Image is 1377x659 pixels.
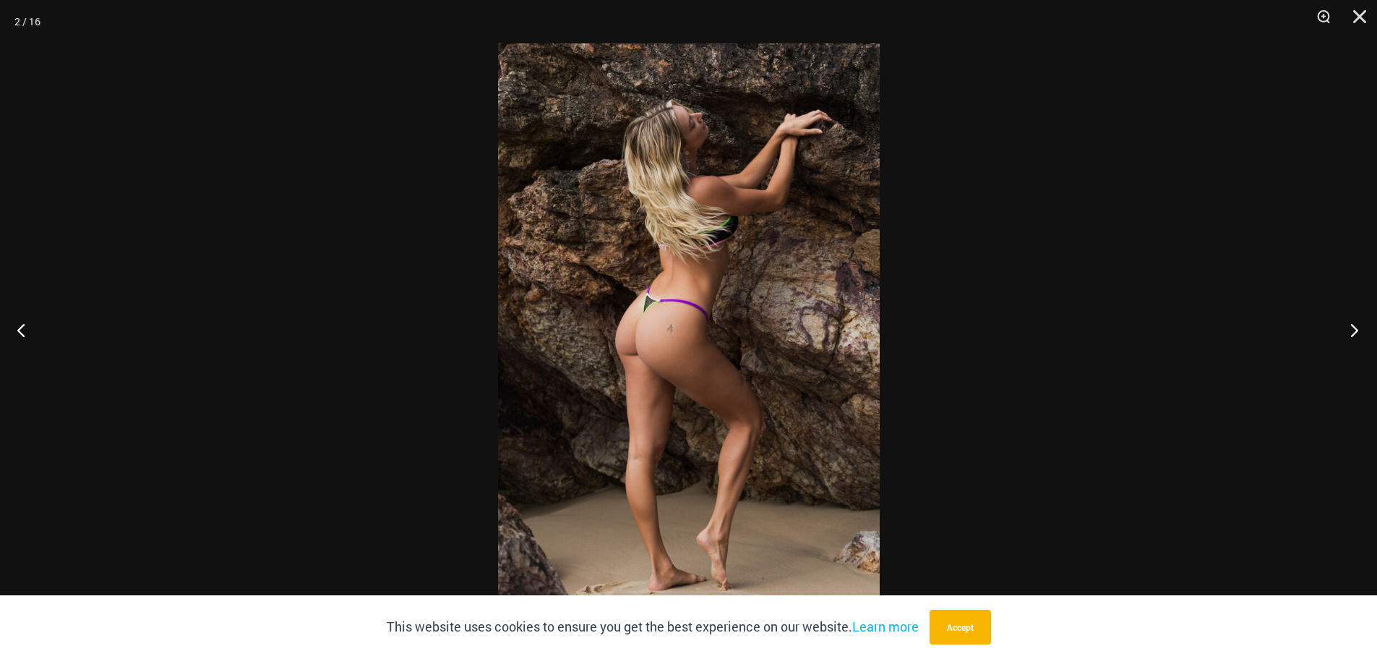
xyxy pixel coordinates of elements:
[930,610,991,645] button: Accept
[387,616,919,638] p: This website uses cookies to ensure you get the best experience on our website.
[1323,294,1377,366] button: Next
[14,11,40,33] div: 2 / 16
[852,618,919,635] a: Learn more
[498,43,880,616] img: Reckless Neon Crush Black Neon 349 Crop Top 466 Thong 01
